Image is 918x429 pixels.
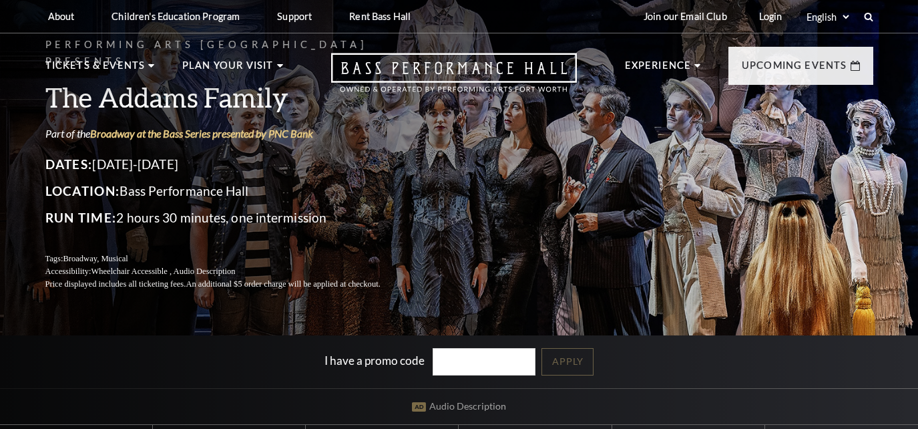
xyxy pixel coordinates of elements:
[45,154,413,175] p: [DATE]-[DATE]
[63,254,128,263] span: Broadway, Musical
[45,126,413,141] p: Part of the
[324,353,425,368] label: I have a promo code
[45,253,413,265] p: Tags:
[186,279,380,289] span: An additional $5 order charge will be applied at checkout.
[277,11,312,22] p: Support
[91,267,235,276] span: Wheelchair Accessible , Audio Description
[48,11,75,22] p: About
[45,210,117,225] span: Run Time:
[349,11,411,22] p: Rent Bass Hall
[45,183,120,198] span: Location:
[45,180,413,202] p: Bass Performance Hall
[45,57,146,82] p: Tickets & Events
[90,127,313,140] a: Broadway at the Bass Series presented by PNC Bank
[45,156,93,172] span: Dates:
[625,57,692,82] p: Experience
[742,57,847,82] p: Upcoming Events
[111,11,240,22] p: Children's Education Program
[45,278,413,291] p: Price displayed includes all ticketing fees.
[45,207,413,229] p: 2 hours 30 minutes, one intermission
[182,57,274,82] p: Plan Your Visit
[804,11,851,23] select: Select:
[45,265,413,278] p: Accessibility:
